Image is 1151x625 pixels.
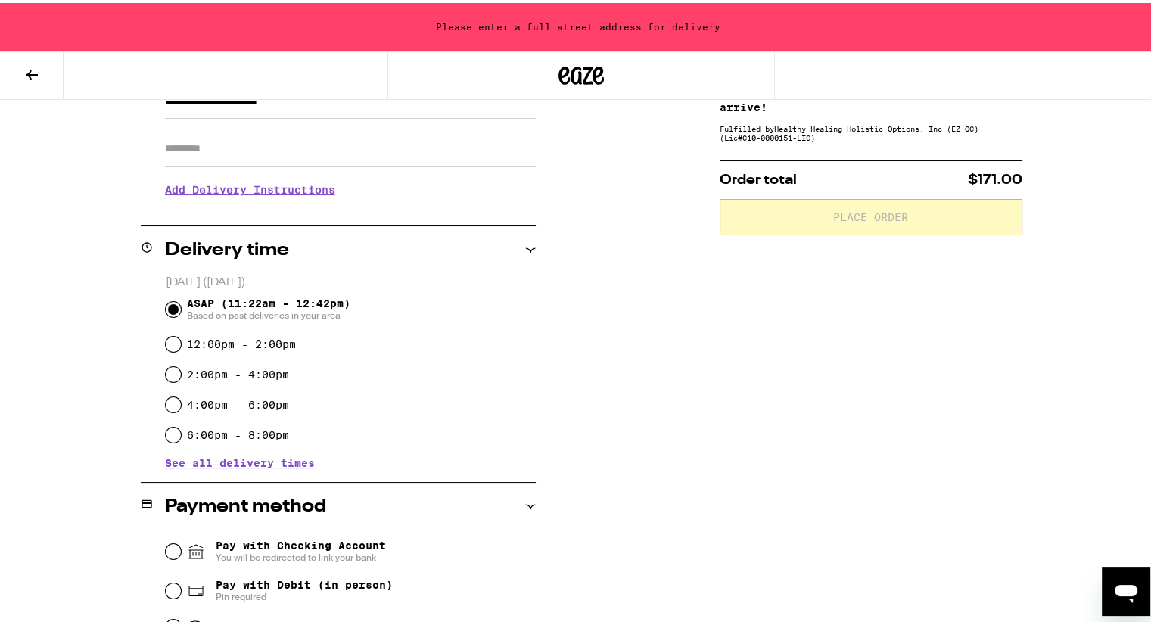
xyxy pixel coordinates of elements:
span: Based on past deliveries in your area [187,306,350,319]
label: 6:00pm - 8:00pm [187,426,289,438]
iframe: Button to launch messaging window [1102,564,1150,613]
p: We'll contact you at [PHONE_NUMBER] when we arrive [165,204,536,216]
button: Place Order [720,196,1022,232]
span: Place Order [833,209,908,219]
h3: Add Delivery Instructions [165,169,536,204]
button: See all delivery times [165,455,315,465]
span: Pay with Checking Account [216,536,386,561]
label: 4:00pm - 6:00pm [187,396,289,408]
p: [DATE] ([DATE]) [166,272,536,287]
label: 2:00pm - 4:00pm [187,365,289,378]
h2: Payment method [165,495,326,513]
label: 12:00pm - 2:00pm [187,335,296,347]
span: Order total [720,170,797,184]
h2: Delivery time [165,238,289,257]
p: Don't forget to tip your driver when they arrive! [720,86,1022,110]
span: You will be redirected to link your bank [216,549,386,561]
span: Pay with Debit (in person) [216,576,393,588]
span: ASAP (11:22am - 12:42pm) [187,294,350,319]
div: Fulfilled by Healthy Healing Holistic Options, Inc (EZ OC) (Lic# C10-0000151-LIC ) [720,121,1022,139]
span: Pin required [216,588,393,600]
span: $171.00 [968,170,1022,184]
